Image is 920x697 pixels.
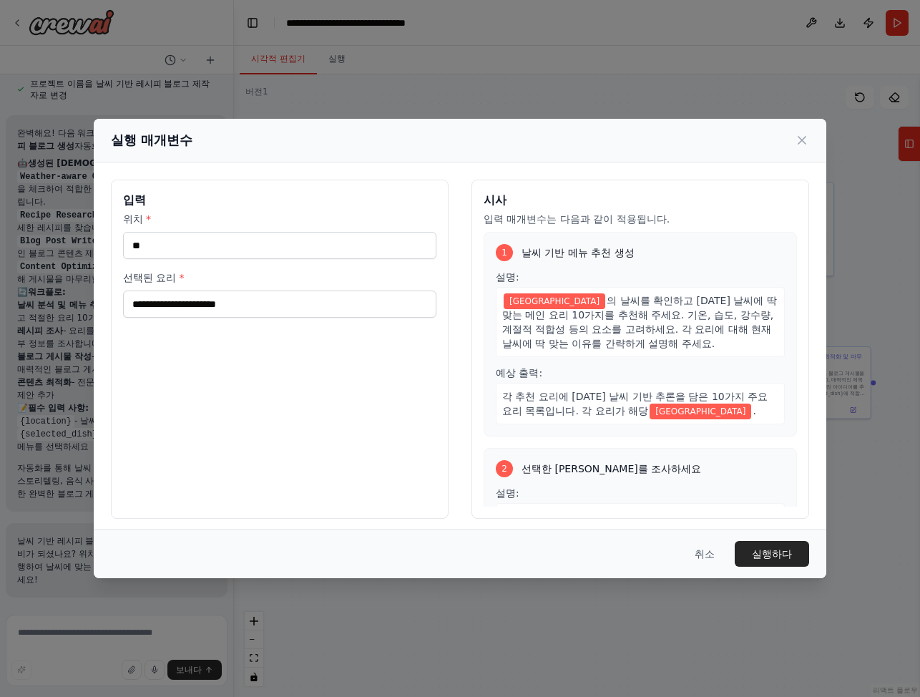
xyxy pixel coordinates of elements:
font: 선택한 [PERSON_NAME]를 조사하세요 [522,463,701,474]
font: 선택된 요리 [123,272,176,283]
font: 예상 출력: [496,367,542,379]
span: 변수: 위치 [504,293,605,309]
font: 실행 매개변수 [111,132,192,147]
font: 각 추천 요리에 [DATE] 날씨 기반 추론을 담은 10가지 주요 요리 목록입니다. 각 요리가 해당 [502,391,768,416]
font: 날씨 기반 메뉴 추천 생성 [522,247,635,258]
font: 입력 [123,193,146,207]
font: 설명: [496,271,519,283]
font: . [753,405,755,416]
font: 2 [501,464,507,474]
span: 변수: 위치 [650,404,751,419]
font: 1 [501,248,507,258]
font: 하고 [DATE] 날씨에 딱 맞는 메인 요리 10가지를 추천해 주세요. 기온, 습도, 강수량, 계절적 적합성 등의 요소를 고려하세요. 각 요리에 대해 현재 날씨에 딱 맞는 이... [502,295,777,349]
font: 설명: [496,487,519,499]
font: 취소 [695,548,715,560]
font: 입력 매개변수는 다음과 같이 적용됩니다. [484,213,670,225]
font: 의 날씨를 확인 [607,295,673,306]
button: 실행하다 [735,541,809,567]
button: 취소 [683,541,726,567]
font: 시사 [484,193,507,207]
font: 실행하다 [752,548,792,560]
font: 위치 [123,213,143,225]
